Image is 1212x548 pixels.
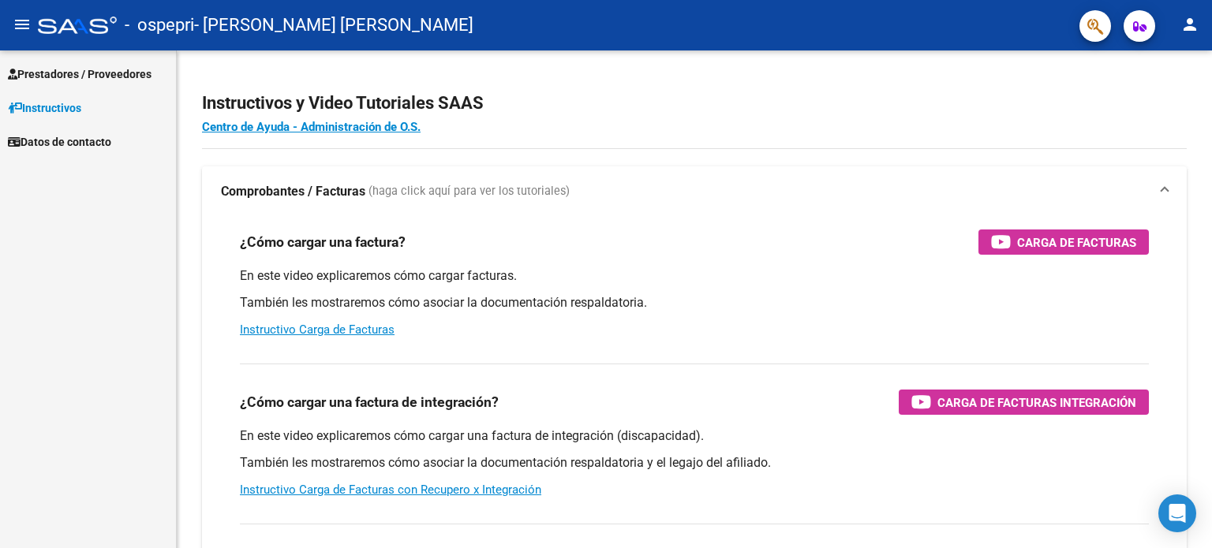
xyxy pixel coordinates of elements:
strong: Comprobantes / Facturas [221,183,365,200]
p: También les mostraremos cómo asociar la documentación respaldatoria. [240,294,1149,311]
span: Prestadores / Proveedores [8,65,151,83]
span: Datos de contacto [8,133,111,151]
mat-icon: person [1180,15,1199,34]
span: Carga de Facturas Integración [937,393,1136,412]
span: Carga de Facturas [1017,233,1136,252]
h3: ¿Cómo cargar una factura de integración? [240,391,499,413]
p: También les mostraremos cómo asociar la documentación respaldatoria y el legajo del afiliado. [240,454,1149,472]
a: Instructivo Carga de Facturas con Recupero x Integración [240,483,541,497]
span: Instructivos [8,99,81,117]
h2: Instructivos y Video Tutoriales SAAS [202,88,1187,118]
mat-icon: menu [13,15,32,34]
span: - [PERSON_NAME] [PERSON_NAME] [194,8,473,43]
button: Carga de Facturas Integración [899,390,1149,415]
button: Carga de Facturas [978,229,1149,255]
span: - ospepri [125,8,194,43]
span: (haga click aquí para ver los tutoriales) [368,183,570,200]
mat-expansion-panel-header: Comprobantes / Facturas (haga click aquí para ver los tutoriales) [202,166,1187,217]
p: En este video explicaremos cómo cargar una factura de integración (discapacidad). [240,427,1149,445]
div: Open Intercom Messenger [1158,494,1196,532]
h3: ¿Cómo cargar una factura? [240,231,406,253]
a: Instructivo Carga de Facturas [240,322,395,337]
p: En este video explicaremos cómo cargar facturas. [240,267,1149,285]
a: Centro de Ayuda - Administración de O.S. [202,120,421,134]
